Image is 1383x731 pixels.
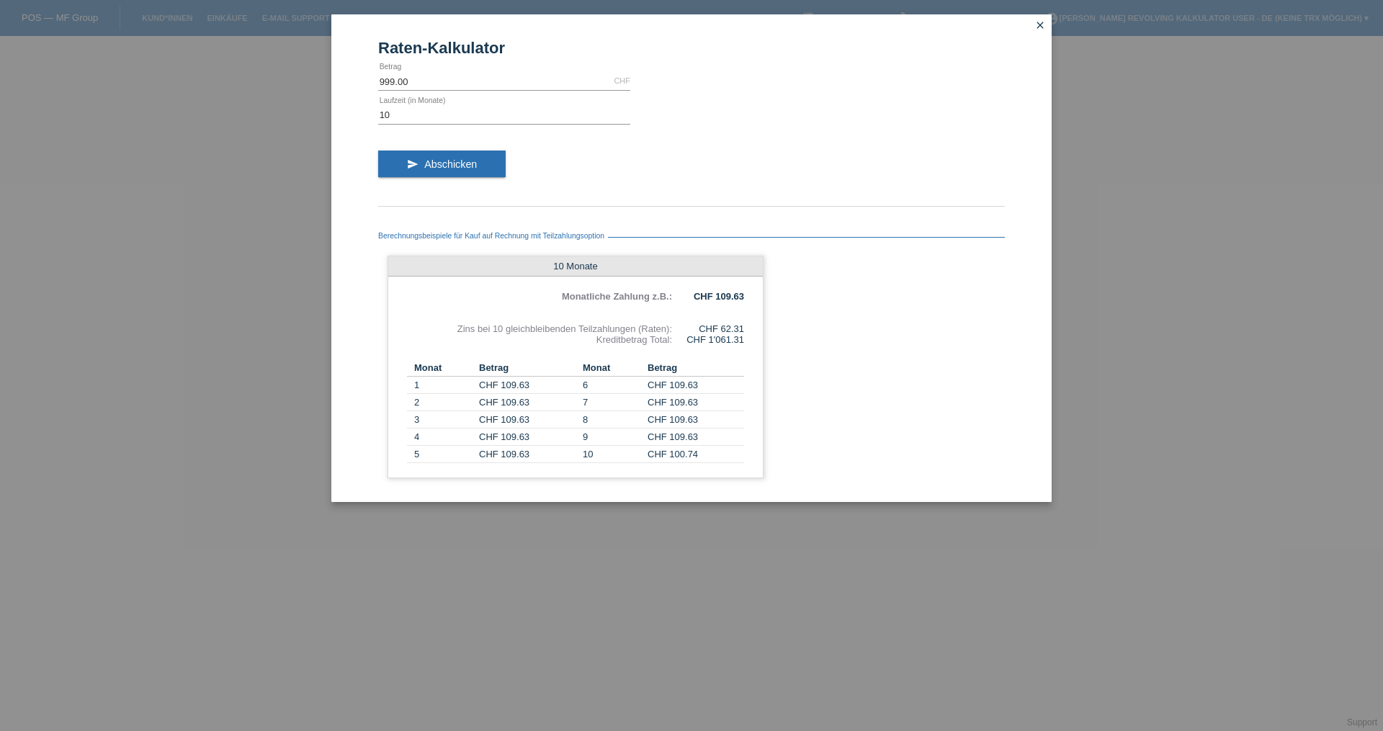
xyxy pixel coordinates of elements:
th: Betrag [479,359,576,377]
div: CHF 62.31 [672,323,744,334]
div: Kreditbetrag Total: [407,334,672,345]
h1: Raten-Kalkulator [378,39,1005,57]
td: CHF 109.63 [648,429,744,446]
span: Berechnungsbeispiele für Kauf auf Rechnung mit Teilzahlungsoption [378,232,608,240]
i: close [1034,19,1046,31]
td: CHF 109.63 [479,446,576,463]
b: CHF 109.63 [694,291,744,302]
td: CHF 109.63 [479,394,576,411]
td: 5 [407,446,479,463]
div: CHF [614,76,630,85]
td: 6 [576,377,648,394]
td: 7 [576,394,648,411]
div: CHF 1'061.31 [672,334,744,345]
b: Monatliche Zahlung z.B.: [562,291,672,302]
span: Abschicken [424,158,477,170]
td: CHF 109.63 [479,377,576,394]
td: 8 [576,411,648,429]
td: 4 [407,429,479,446]
div: 10 Monate [388,256,763,277]
td: CHF 109.63 [648,394,744,411]
td: CHF 109.63 [648,377,744,394]
div: Zins bei 10 gleichbleibenden Teilzahlungen (Raten): [407,323,672,334]
td: 3 [407,411,479,429]
button: send Abschicken [378,151,506,178]
td: CHF 109.63 [648,411,744,429]
td: 2 [407,394,479,411]
td: CHF 109.63 [479,429,576,446]
td: CHF 100.74 [648,446,744,463]
th: Monat [407,359,479,377]
th: Betrag [648,359,744,377]
td: 9 [576,429,648,446]
td: 10 [576,446,648,463]
a: close [1031,18,1049,35]
td: CHF 109.63 [479,411,576,429]
th: Monat [576,359,648,377]
td: 1 [407,377,479,394]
